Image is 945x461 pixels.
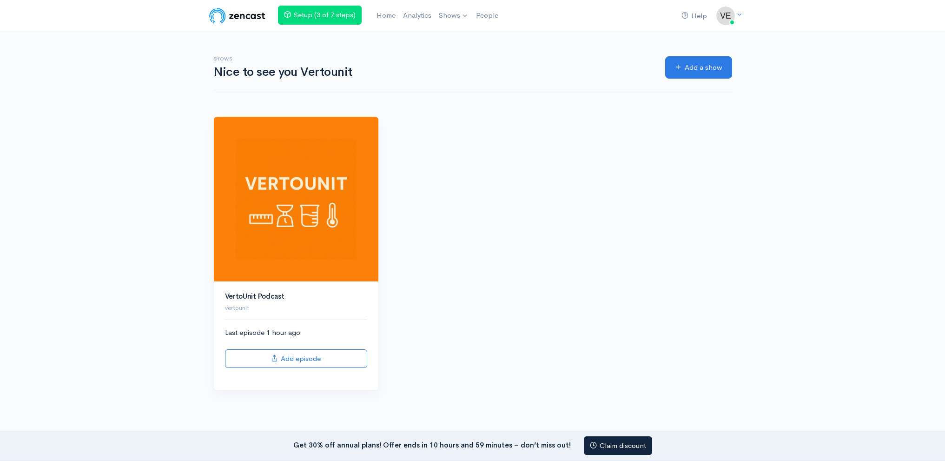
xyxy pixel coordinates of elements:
[225,303,367,313] p: vertounit
[716,7,735,25] img: ...
[293,440,571,449] strong: Get 30% off annual plans! Offer ends in 10 hours and 59 minutes – don’t miss out!
[225,349,367,368] a: Add episode
[913,429,936,452] iframe: gist-messenger-bubble-iframe
[213,66,654,79] h1: Nice to see you Vertounit
[435,6,472,26] a: Shows
[472,6,502,26] a: People
[584,436,652,455] a: Claim discount
[278,6,362,25] a: Setup (3 of 7 steps)
[208,7,267,25] img: ZenCast Logo
[214,117,378,281] img: VertoUnit Podcast
[665,56,732,79] a: Add a show
[213,56,654,61] h6: Shows
[373,6,399,26] a: Home
[225,327,367,368] div: Last episode 1 hour ago
[399,6,435,26] a: Analytics
[678,6,711,26] a: Help
[225,292,284,301] a: VertoUnit Podcast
